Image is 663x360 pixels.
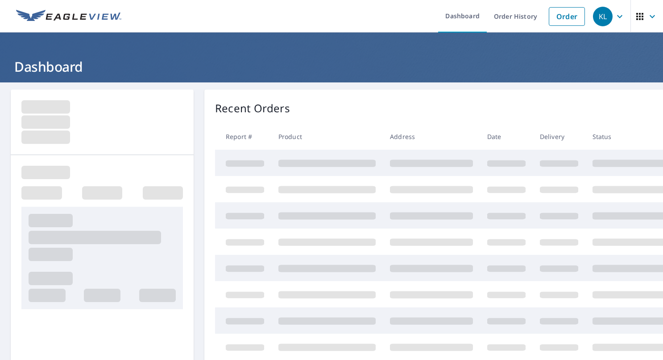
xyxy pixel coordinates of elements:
[215,123,271,150] th: Report #
[593,7,613,26] div: KL
[16,10,121,23] img: EV Logo
[215,100,290,116] p: Recent Orders
[271,123,383,150] th: Product
[549,7,585,26] a: Order
[480,123,533,150] th: Date
[383,123,480,150] th: Address
[533,123,585,150] th: Delivery
[11,57,652,76] h1: Dashboard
